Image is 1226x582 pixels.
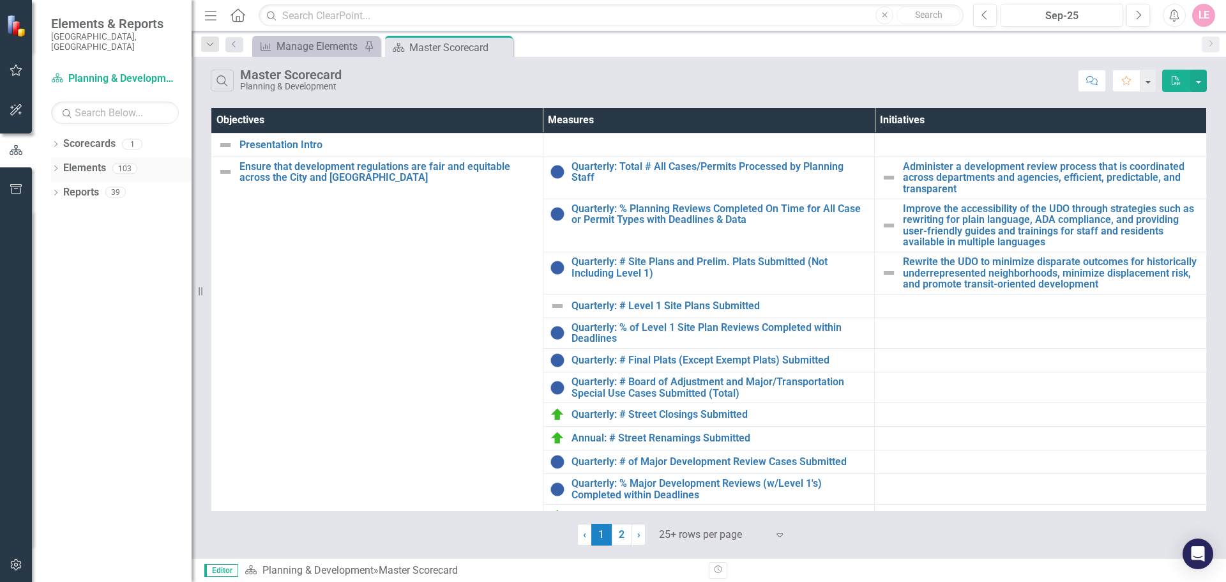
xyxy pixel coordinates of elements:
[550,454,565,470] img: Target Pending
[550,482,565,497] img: Target Pending
[550,431,565,446] img: On Target
[218,137,233,153] img: Not Defined
[543,157,875,199] td: Double-Click to Edit Right Click for Context Menu
[1192,4,1215,27] button: LE
[211,133,543,157] td: Double-Click to Edit Right Click for Context Menu
[276,38,361,54] div: Manage Elements
[6,15,29,37] img: ClearPoint Strategy
[875,199,1207,252] td: Double-Click to Edit Right Click for Context Menu
[239,161,536,183] a: Ensure that development regulations are fair and equitable across the City and [GEOGRAPHIC_DATA]
[105,187,126,198] div: 39
[881,218,897,233] img: Not Defined
[63,161,106,176] a: Elements
[1183,539,1213,569] div: Open Intercom Messenger
[571,511,868,523] a: Quarterly - # Comprehensive Plan Amendments Submitted
[543,252,875,295] td: Double-Click to Edit Right Click for Context Menu
[875,252,1207,295] td: Double-Click to Edit Right Click for Context Menu
[543,474,875,505] td: Double-Click to Edit Right Click for Context Menu
[571,376,868,399] a: Quarterly: # Board of Adjustment and Major/Transportation Special Use Cases Submitted (Total)
[240,68,342,82] div: Master Scorecard
[550,407,565,422] img: On Target
[903,203,1200,248] a: Improve the accessibility of the UDO through strategies such as rewriting for plain language, ADA...
[204,564,238,577] span: Editor
[881,170,897,185] img: Not Defined
[543,199,875,252] td: Double-Click to Edit Right Click for Context Menu
[550,164,565,180] img: Target Pending
[543,403,875,427] td: Double-Click to Edit Right Click for Context Menu
[262,564,374,576] a: Planning & Development
[903,256,1200,290] a: Rewrite the UDO to minimize disparate outcomes for historically underrepresented neighborhoods, m...
[543,427,875,450] td: Double-Click to Edit Right Click for Context Menu
[218,164,233,180] img: Not Defined
[897,6,960,24] button: Search
[543,294,875,318] td: Double-Click to Edit Right Click for Context Menu
[591,524,612,546] span: 1
[881,265,897,280] img: Not Defined
[875,157,1207,199] td: Double-Click to Edit Right Click for Context Menu
[571,433,868,444] a: Annual: # Street Renamings Submitted
[583,528,586,540] span: ‹
[550,298,565,314] img: Not Defined
[239,139,536,151] a: Presentation Intro
[63,137,116,151] a: Scorecards
[550,509,565,524] img: On Target
[543,348,875,372] td: Double-Click to Edit Right Click for Context Menu
[550,353,565,368] img: Target Pending
[550,206,565,222] img: Target Pending
[543,372,875,402] td: Double-Click to Edit Right Click for Context Menu
[240,82,342,91] div: Planning & Development
[1001,4,1123,27] button: Sep-25
[409,40,510,56] div: Master Scorecard
[637,528,640,540] span: ›
[571,203,868,226] a: Quarterly: % Planning Reviews Completed On Time for All Case or Permit Types with Deadlines & Data
[543,318,875,348] td: Double-Click to Edit Right Click for Context Menu
[543,505,875,528] td: Double-Click to Edit Right Click for Context Menu
[571,478,868,500] a: Quarterly: % Major Development Reviews (w/Level 1's) Completed within Deadlines
[112,163,137,174] div: 103
[543,450,875,474] td: Double-Click to Edit Right Click for Context Menu
[122,139,142,149] div: 1
[571,300,868,312] a: Quarterly: # Level 1 Site Plans Submitted
[612,524,632,546] a: 2
[550,325,565,341] img: Target Pending
[51,102,179,124] input: Search Below...
[51,16,179,31] span: Elements & Reports
[51,31,179,52] small: [GEOGRAPHIC_DATA], [GEOGRAPHIC_DATA]
[51,72,179,86] a: Planning & Development
[571,322,868,344] a: Quarterly: % of Level 1 Site Plan Reviews Completed within Deadlines
[915,10,942,20] span: Search
[259,4,964,27] input: Search ClearPoint...
[550,260,565,275] img: Target Pending
[903,161,1200,195] a: Administer a development review process that is coordinated across departments and agencies, effi...
[571,409,868,420] a: Quarterly: # Street Closings Submitted
[571,456,868,468] a: Quarterly: # of Major Development Review Cases Submitted
[1005,8,1119,24] div: Sep-25
[245,563,699,578] div: »
[379,564,458,576] div: Master Scorecard
[550,380,565,395] img: Target Pending
[571,161,868,183] a: Quarterly: Total # All Cases/Permits Processed by Planning Staff
[63,185,99,200] a: Reports
[571,256,868,279] a: Quarterly: # Site Plans and Prelim. Plats Submitted (Not Including Level 1)
[571,355,868,366] a: Quarterly: # Final Plats (Except Exempt Plats) Submitted
[255,38,361,54] a: Manage Elements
